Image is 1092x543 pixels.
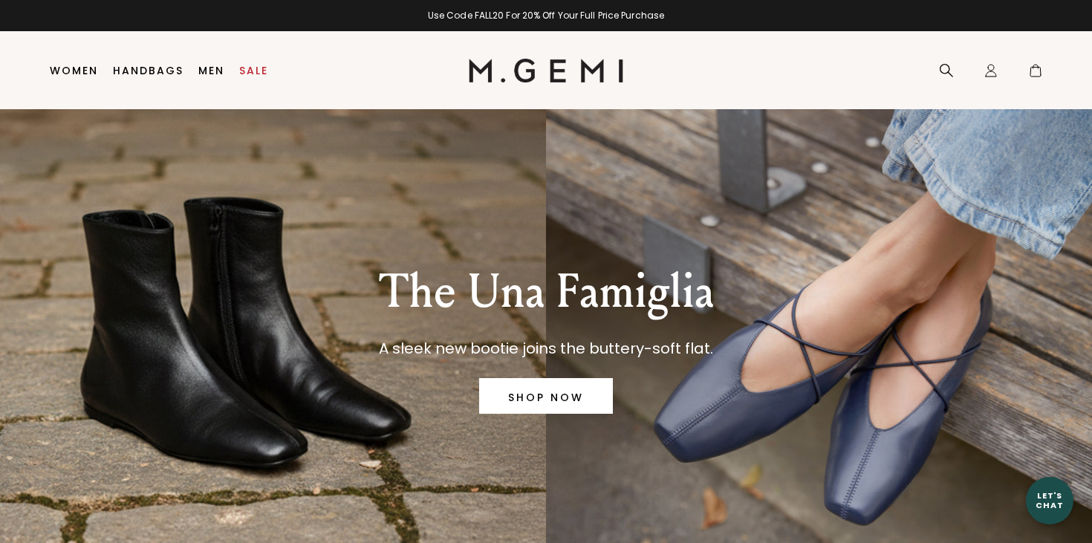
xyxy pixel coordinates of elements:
[469,59,624,82] img: M.Gemi
[50,65,98,77] a: Women
[379,265,714,319] p: The Una Famiglia
[113,65,183,77] a: Handbags
[379,336,714,360] p: A sleek new bootie joins the buttery-soft flat.
[239,65,268,77] a: Sale
[1026,491,1073,510] div: Let's Chat
[479,378,613,414] a: SHOP NOW
[198,65,224,77] a: Men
